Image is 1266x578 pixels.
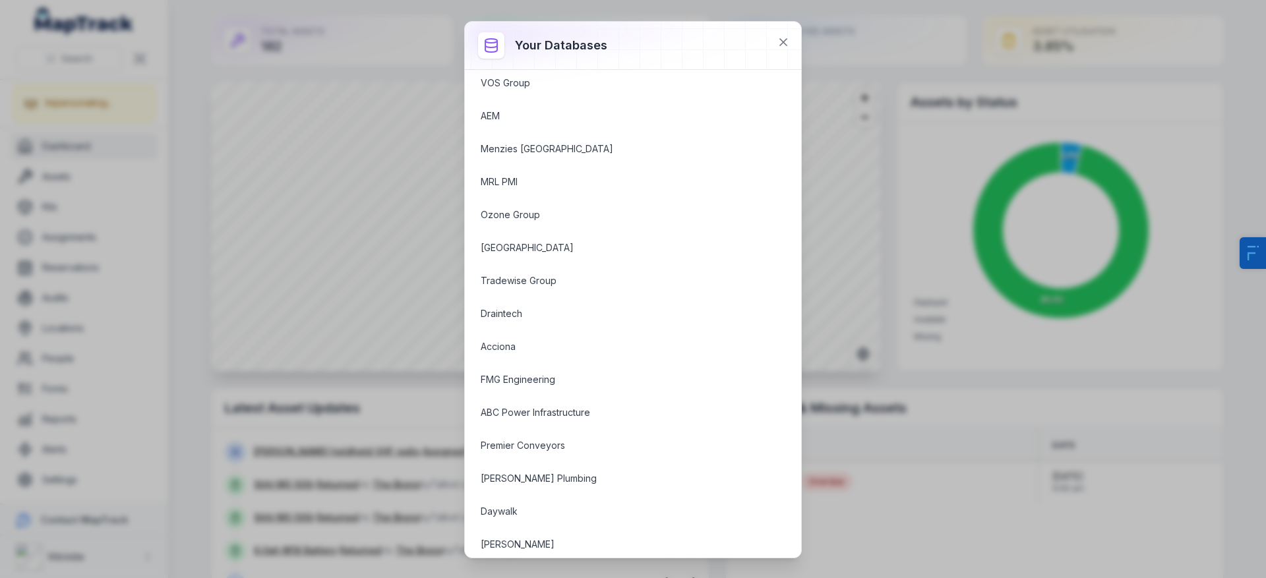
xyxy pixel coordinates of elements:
a: MRL PMI [481,175,754,188]
h3: Your databases [515,36,607,55]
a: [GEOGRAPHIC_DATA] [481,241,754,254]
a: Premier Conveyors [481,439,754,452]
a: Draintech [481,307,754,320]
a: FMG Engineering [481,373,754,386]
a: Menzies [GEOGRAPHIC_DATA] [481,142,754,156]
a: [PERSON_NAME] [481,538,754,551]
a: Acciona [481,340,754,353]
a: AEM [481,109,754,123]
a: Ozone Group [481,208,754,221]
a: Tradewise Group [481,274,754,287]
a: Daywalk [481,505,754,518]
a: VOS Group [481,76,754,90]
a: ABC Power Infrastructure [481,406,754,419]
a: [PERSON_NAME] Plumbing [481,472,754,485]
